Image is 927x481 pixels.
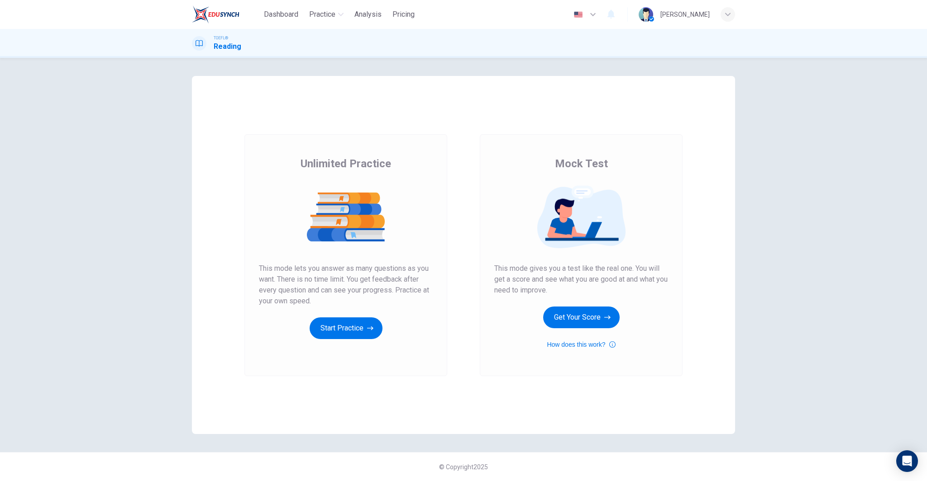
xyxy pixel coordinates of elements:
button: Pricing [389,6,418,23]
span: Analysis [354,9,382,20]
button: Analysis [351,6,385,23]
span: TOEFL® [214,35,228,41]
span: © Copyright 2025 [439,463,488,471]
h1: Reading [214,41,241,52]
span: Practice [309,9,335,20]
div: Open Intercom Messenger [896,450,918,472]
button: Practice [306,6,347,23]
button: Start Practice [310,317,382,339]
span: Pricing [392,9,415,20]
button: Dashboard [260,6,302,23]
img: en [573,11,584,18]
button: Get Your Score [543,307,620,328]
img: Profile picture [639,7,653,22]
span: Mock Test [555,156,608,171]
span: Dashboard [264,9,298,20]
img: EduSynch logo [192,5,239,24]
span: Unlimited Practice [301,156,391,171]
span: This mode gives you a test like the real one. You will get a score and see what you are good at a... [494,263,668,296]
span: This mode lets you answer as many questions as you want. There is no time limit. You get feedback... [259,263,433,307]
a: EduSynch logo [192,5,260,24]
div: [PERSON_NAME] [660,9,710,20]
button: How does this work? [547,339,615,350]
